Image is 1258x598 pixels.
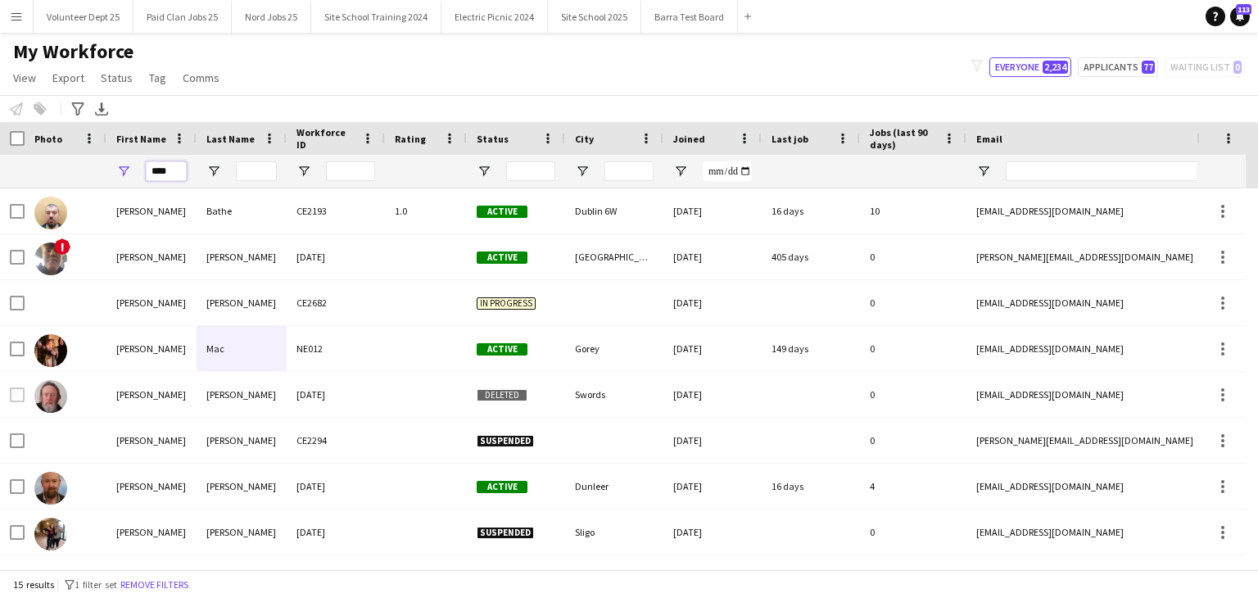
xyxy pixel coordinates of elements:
[54,238,70,255] span: !
[663,372,762,417] div: [DATE]
[34,334,67,367] img: Alan Mac
[477,164,491,179] button: Open Filter Menu
[117,576,192,594] button: Remove filters
[46,67,91,88] a: Export
[860,464,966,509] div: 4
[296,126,355,151] span: Workforce ID
[477,297,536,310] span: In progress
[860,188,966,233] div: 10
[989,57,1071,77] button: Everyone2,234
[296,164,311,179] button: Open Filter Menu
[197,280,287,325] div: [PERSON_NAME]
[1078,57,1158,77] button: Applicants77
[13,70,36,85] span: View
[106,280,197,325] div: [PERSON_NAME]
[762,464,860,509] div: 16 days
[663,464,762,509] div: [DATE]
[575,164,590,179] button: Open Filter Menu
[1230,7,1250,26] a: 113
[34,197,67,229] img: Alan Bathe
[663,510,762,555] div: [DATE]
[7,67,43,88] a: View
[663,234,762,279] div: [DATE]
[287,418,385,463] div: CE2294
[197,188,287,233] div: Bathe
[395,133,426,145] span: Rating
[1043,61,1068,74] span: 2,234
[860,510,966,555] div: 0
[548,1,641,33] button: Site School 2025
[197,510,287,555] div: [PERSON_NAME]
[206,133,255,145] span: Last Name
[287,326,385,371] div: NE012
[1236,4,1251,15] span: 113
[762,188,860,233] div: 16 days
[106,418,197,463] div: [PERSON_NAME]
[385,188,467,233] div: 1.0
[287,280,385,325] div: CE2682
[13,39,133,64] span: My Workforce
[976,164,991,179] button: Open Filter Menu
[663,188,762,233] div: [DATE]
[232,1,311,33] button: Nord Jobs 25
[565,188,663,233] div: Dublin 6W
[565,326,663,371] div: Gorey
[106,326,197,371] div: [PERSON_NAME]
[106,372,197,417] div: [PERSON_NAME]
[326,161,375,181] input: Workforce ID Filter Input
[94,67,139,88] a: Status
[477,481,527,493] span: Active
[176,67,226,88] a: Comms
[663,280,762,325] div: [DATE]
[565,372,663,417] div: Swords
[1142,61,1155,74] span: 77
[477,435,534,447] span: Suspended
[762,234,860,279] div: 405 days
[52,70,84,85] span: Export
[441,1,548,33] button: Electric Picnic 2024
[976,133,1002,145] span: Email
[287,464,385,509] div: [DATE]
[477,389,527,401] span: Deleted
[236,161,277,181] input: Last Name Filter Input
[477,343,527,356] span: Active
[133,1,232,33] button: Paid Clan Jobs 25
[506,161,555,181] input: Status Filter Input
[143,67,173,88] a: Tag
[673,133,705,145] span: Joined
[641,1,738,33] button: Barra Test Board
[860,372,966,417] div: 0
[287,188,385,233] div: CE2193
[34,133,62,145] span: Photo
[197,464,287,509] div: [PERSON_NAME]
[146,161,187,181] input: First Name Filter Input
[311,1,441,33] button: Site School Training 2024
[183,70,219,85] span: Comms
[106,234,197,279] div: [PERSON_NAME]
[703,161,752,181] input: Joined Filter Input
[106,464,197,509] div: [PERSON_NAME]
[197,418,287,463] div: [PERSON_NAME]
[860,280,966,325] div: 0
[287,510,385,555] div: [DATE]
[68,99,88,119] app-action-btn: Advanced filters
[197,372,287,417] div: [PERSON_NAME]
[116,133,166,145] span: First Name
[565,464,663,509] div: Dunleer
[604,161,654,181] input: City Filter Input
[673,164,688,179] button: Open Filter Menu
[860,326,966,371] div: 0
[477,206,527,218] span: Active
[860,418,966,463] div: 0
[565,510,663,555] div: Sligo
[149,70,166,85] span: Tag
[34,472,67,505] img: Alan Ryan
[860,234,966,279] div: 0
[197,326,287,371] div: Mac
[197,234,287,279] div: [PERSON_NAME]
[116,164,131,179] button: Open Filter Menu
[575,133,594,145] span: City
[565,234,663,279] div: [GEOGRAPHIC_DATA] 20
[762,326,860,371] div: 149 days
[477,251,527,264] span: Active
